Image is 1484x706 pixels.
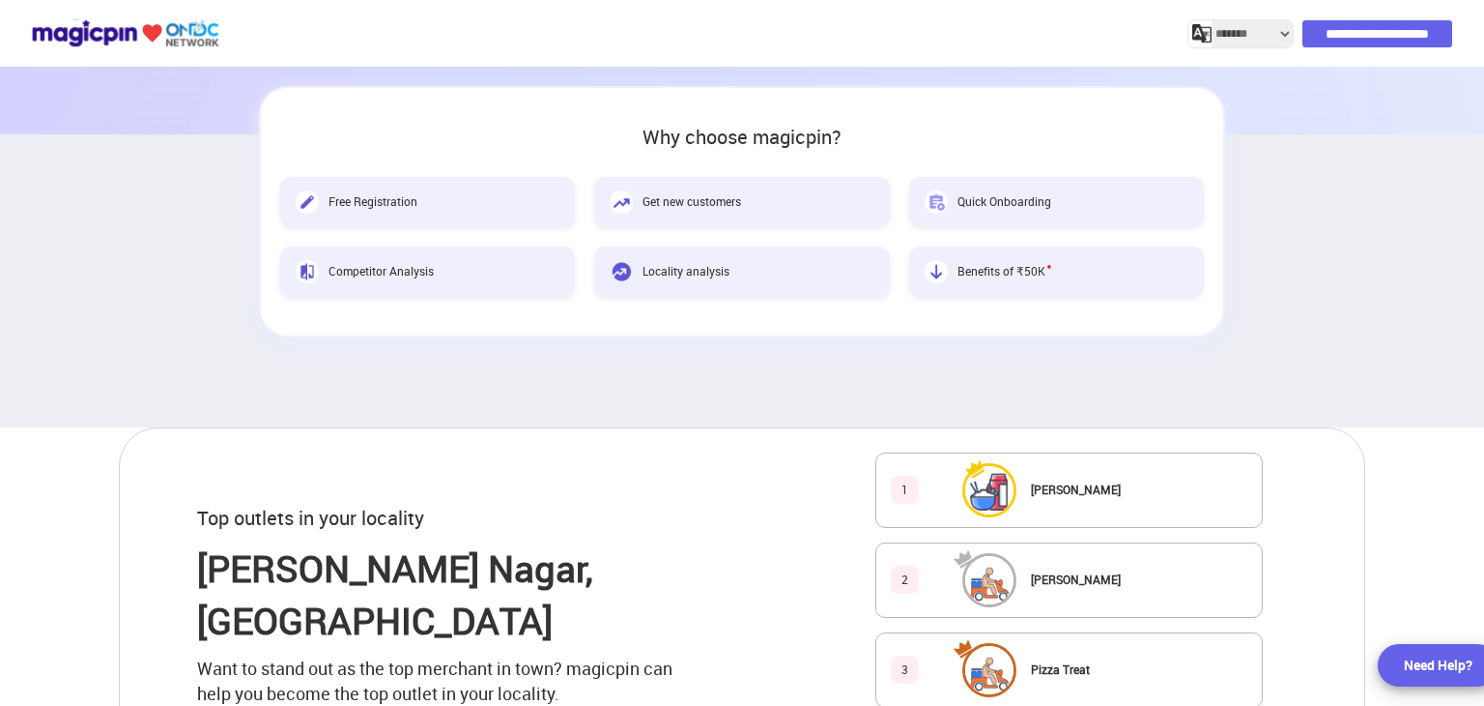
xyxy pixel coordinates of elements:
[891,476,919,504] div: 1
[610,191,633,214] img: Get new customers
[197,505,424,533] p: Top outlets in your locality
[957,193,1051,210] span: Quick Onboarding
[31,16,219,50] img: ondc-logo-new-small.8a59708e.svg
[296,260,319,283] img: Competitor Analysis
[954,548,986,570] img: ReportCrownSecond.b01e5235.svg
[642,263,729,279] span: Locality analysis
[965,556,1013,604] img: Rice Adda
[925,191,948,214] img: Quick Onboarding
[891,566,919,594] div: 2
[280,127,1204,148] h2: Why choose magicpin?
[957,263,1051,279] span: Benefits of ₹50K
[891,656,919,684] div: 3
[197,657,695,706] p: Want to stand out as the top merchant in town? magicpin can help you become the top outlet in you...
[925,260,948,283] img: Benefits of ₹50K
[328,263,434,279] span: Competitor Analysis
[197,543,695,648] p: [PERSON_NAME] Nagar , [GEOGRAPHIC_DATA]
[610,260,633,283] img: Locality analysis
[965,646,1013,694] img: Pizza Treat
[965,466,1013,515] img: Sharan Basaveswar Khanavali
[1031,662,1090,677] span: Pizza Treat
[1031,482,1121,497] span: [PERSON_NAME]
[328,193,417,210] span: Free Registration
[296,191,319,214] img: Free Registration
[1192,24,1212,44] img: j2MGCQAAAABJRU5ErkJggg==
[964,458,986,480] img: ReportCrownFirst.00f3996a.svg
[1404,656,1472,675] div: Need Help?
[954,638,986,660] img: ReportCrownThird.9d5063b6.svg
[642,193,741,210] span: Get new customers
[1031,572,1121,587] span: [PERSON_NAME]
